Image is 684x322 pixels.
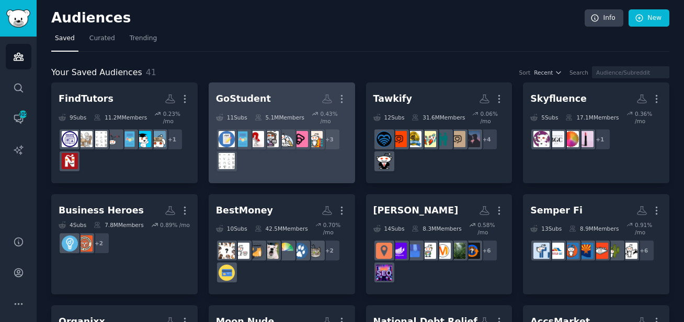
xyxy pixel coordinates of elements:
[523,82,669,183] a: Skyfluence5Subs17.1MMembers0.36% /mo+1beautycoloranalysisBeautyGuruChatterMakeupAddiction
[420,243,436,259] img: google
[635,110,662,125] div: 0.36 % /mo
[449,243,465,259] img: Local_SEO
[569,69,588,76] div: Search
[62,131,78,147] img: languagelearning
[366,194,512,295] a: [PERSON_NAME]14Subs8.3MMembers0.58% /mo+6hvacadviceLocal_SEOmarketinggooglegooglebusinessprofiles...
[88,232,110,254] div: + 2
[160,221,190,229] div: 0.89 % /mo
[629,9,669,27] a: New
[59,221,86,229] div: 4 Sub s
[477,221,505,236] div: 0.58 % /mo
[18,111,28,118] span: 305
[533,243,550,259] img: Tempe
[51,30,78,52] a: Saved
[248,243,264,259] img: CatAdvice
[449,131,465,147] img: datingoverfifty
[62,235,78,252] img: Entrepreneur
[216,110,247,125] div: 11 Sub s
[292,243,308,259] img: dogs
[209,82,355,183] a: GoStudent11Subs5.1MMembers0.43% /mo+36thFormPreplyhomeschoolworkingmomsAskParentsOnlineESLTeachin...
[6,9,30,28] img: GummySearch logo
[376,153,392,169] img: dating_advice
[51,194,198,295] a: Business Heroes4Subs7.8MMembers0.89% /mo+2EntrepreneurRideAlongEntrepreneur
[320,110,347,125] div: 0.43 % /mo
[248,131,264,147] img: AskParents
[412,221,461,236] div: 8.3M Members
[476,240,498,261] div: + 6
[76,131,93,147] img: TutorsHelpingTutors
[565,110,619,125] div: 17.1M Members
[6,106,31,132] a: 305
[563,131,579,147] img: coloranalysis
[135,131,151,147] img: studytips
[255,110,304,125] div: 5.1M Members
[435,131,451,147] img: relationships
[263,131,279,147] img: workingmoms
[519,69,531,76] div: Sort
[76,235,93,252] img: EntrepreneurRideAlong
[94,110,147,125] div: 11.2M Members
[216,204,273,217] div: BestMoney
[277,243,293,259] img: CRedit
[420,131,436,147] img: relationship_advice
[592,243,608,259] img: vegas
[533,131,550,147] img: MakeupAddiction
[150,131,166,147] img: GetStudying
[59,92,113,105] div: FindTutors
[530,110,558,125] div: 5 Sub s
[51,10,585,27] h2: Audiences
[435,243,451,259] img: marketing
[219,265,235,281] img: CreditCards
[318,240,340,261] div: + 2
[376,131,392,147] img: dating
[91,131,107,147] img: learnmath
[464,243,480,259] img: hvacadvice
[577,243,594,259] img: arizona
[585,9,623,27] a: Info
[391,131,407,147] img: datingoverthirty
[530,204,583,217] div: Semper Fi
[233,131,249,147] img: OnlineESLTeaching
[589,128,611,150] div: + 1
[120,131,136,147] img: OnlineESLTeaching
[130,34,157,43] span: Trending
[592,66,669,78] input: Audience/Subreddit
[464,131,480,147] img: datingadviceformen
[59,110,86,125] div: 9 Sub s
[292,131,308,147] img: Preply
[412,110,465,125] div: 31.6M Members
[306,243,323,259] img: cats
[534,69,553,76] span: Recent
[373,221,405,236] div: 14 Sub s
[530,221,562,236] div: 13 Sub s
[59,204,144,217] div: Business Heroes
[219,153,235,169] img: learnmath
[318,128,340,150] div: + 3
[577,131,594,147] img: beauty
[233,243,249,259] img: Pets
[530,92,587,105] div: Skyfluence
[548,243,564,259] img: mesaaz
[373,110,405,125] div: 12 Sub s
[376,243,392,259] img: LocalListing
[480,110,505,125] div: 0.06 % /mo
[548,131,564,147] img: BeautyGuruChatter
[607,243,623,259] img: Tucson
[146,67,156,77] span: 41
[523,194,669,295] a: Semper Fi13Subs8.9MMembers0.91% /mo+6FlagstaffTucsonvegasarizonaphoenixmesaazTempe
[51,66,142,79] span: Your Saved Audiences
[323,221,348,236] div: 0.70 % /mo
[94,221,143,229] div: 7.8M Members
[277,131,293,147] img: homeschool
[391,243,407,259] img: seogrowth
[216,221,247,236] div: 10 Sub s
[255,221,308,236] div: 42.5M Members
[126,30,161,52] a: Trending
[373,92,412,105] div: Tawkify
[219,131,235,147] img: Sat
[219,243,235,259] img: petinsurancereviews
[89,34,115,43] span: Curated
[366,82,512,183] a: Tawkify12Subs31.6MMembers0.06% /mo+4datingadviceformendatingoverfiftyrelationshipsrelationship_ad...
[62,153,78,169] img: learnspanish
[209,194,355,295] a: BestMoney10Subs42.5MMembers0.70% /mo+2catsdogsCReditDogAdviceCatAdvicePetspetinsurancereviewsCred...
